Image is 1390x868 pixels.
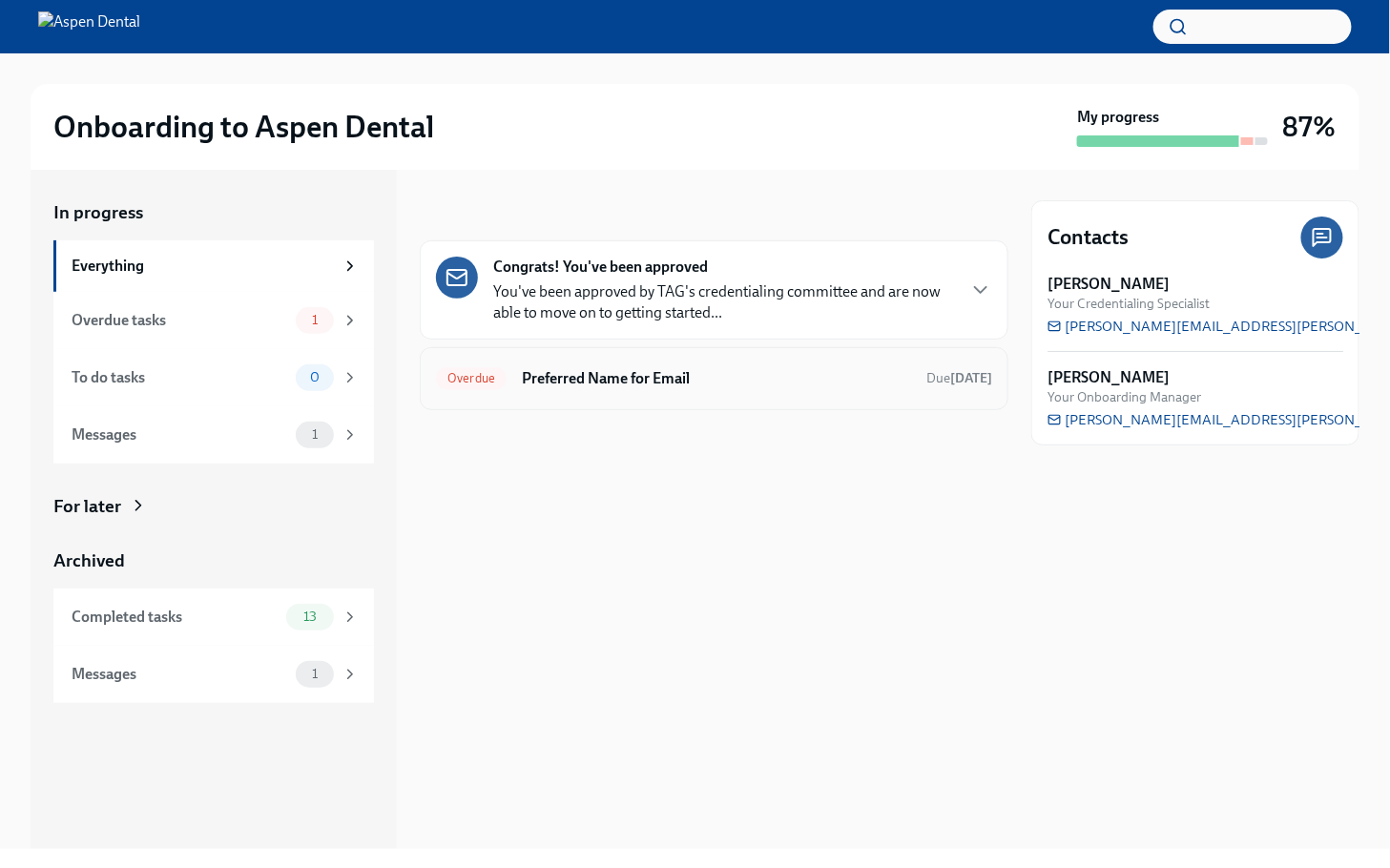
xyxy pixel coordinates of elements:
[299,370,331,384] span: 0
[72,424,288,445] div: Messages
[38,11,140,42] img: Aspen Dental
[53,108,434,146] h2: Onboarding to Aspen Dental
[53,589,374,646] a: Completed tasks13
[53,240,374,292] a: Everything
[1048,295,1210,313] span: Your Credentialing Specialist
[53,349,374,406] a: To do tasks0
[1048,274,1170,295] strong: [PERSON_NAME]
[1048,223,1129,252] h4: Contacts
[493,281,954,323] p: You've been approved by TAG's credentialing committee and are now able to move on to getting star...
[926,370,992,386] span: Due
[72,367,288,388] div: To do tasks
[301,667,329,681] span: 1
[72,256,334,277] div: Everything
[436,363,992,394] a: OverduePreferred Name for EmailDue[DATE]
[1283,110,1337,144] h3: 87%
[72,607,279,628] div: Completed tasks
[436,371,507,385] span: Overdue
[950,370,992,386] strong: [DATE]
[53,646,374,703] a: Messages1
[292,610,328,624] span: 13
[53,406,374,464] a: Messages1
[53,200,374,225] a: In progress
[420,200,509,225] div: In progress
[1077,107,1159,128] strong: My progress
[53,292,374,349] a: Overdue tasks1
[1048,388,1201,406] span: Your Onboarding Manager
[53,494,121,519] div: For later
[1048,367,1170,388] strong: [PERSON_NAME]
[53,548,374,573] a: Archived
[301,427,329,442] span: 1
[522,368,911,389] h6: Preferred Name for Email
[53,494,374,519] a: For later
[493,257,708,278] strong: Congrats! You've been approved
[72,664,288,685] div: Messages
[301,313,329,327] span: 1
[72,310,288,331] div: Overdue tasks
